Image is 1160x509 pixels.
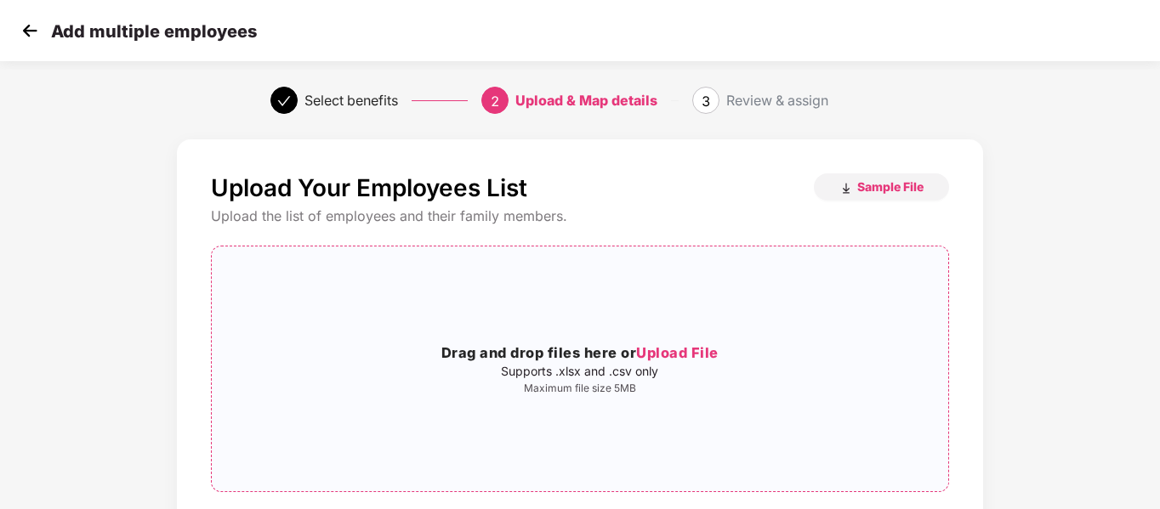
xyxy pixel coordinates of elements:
p: Maximum file size 5MB [212,382,947,395]
span: Upload File [636,344,719,361]
p: Supports .xlsx and .csv only [212,365,947,378]
button: Sample File [814,173,949,201]
div: Upload & Map details [515,87,657,114]
span: Drag and drop files here orUpload FileSupports .xlsx and .csv onlyMaximum file size 5MB [212,246,947,491]
img: svg+xml;base64,PHN2ZyB4bWxucz0iaHR0cDovL3d3dy53My5vcmcvMjAwMC9zdmciIHdpZHRoPSIzMCIgaGVpZ2h0PSIzMC... [17,18,43,43]
span: 3 [702,93,710,110]
div: Review & assign [726,87,828,114]
div: Select benefits [304,87,398,114]
img: download_icon [839,182,853,195]
h3: Drag and drop files here or [212,342,947,365]
p: Add multiple employees [51,21,257,42]
span: 2 [491,93,499,110]
div: Upload the list of employees and their family members. [211,207,948,225]
span: check [277,94,291,108]
p: Upload Your Employees List [211,173,527,202]
span: Sample File [857,178,924,195]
